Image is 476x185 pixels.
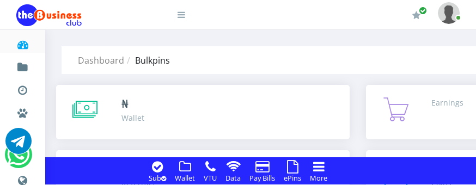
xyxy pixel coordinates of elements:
i: Renew/Upgrade Subscription [412,11,420,20]
a: Chat for support [7,150,29,168]
small: ePins [284,173,301,183]
span: Renew/Upgrade Subscription [419,7,427,15]
a: International VTU [41,135,132,154]
a: Miscellaneous Payments [16,98,29,124]
div: Wallet [121,112,144,124]
small: VTU [204,173,217,183]
li: Bulkpins [124,54,170,67]
a: Pay Bills [246,171,278,183]
a: Chat for support [5,136,32,154]
a: ₦ Wallet [56,85,350,139]
div: Earnings [431,97,463,108]
img: User [438,2,460,23]
small: Data [225,173,241,183]
div: ₦ [121,96,144,112]
a: Nigerian VTU [41,120,132,138]
a: Wallet [172,171,198,183]
a: Transactions [16,75,29,101]
a: Fund wallet [16,52,29,78]
small: Wallet [175,173,195,183]
a: VTU [200,171,220,183]
a: Dashboard [16,29,29,55]
small: More [310,173,327,183]
a: Sub [145,171,169,183]
small: Sub [149,173,166,183]
img: Logo [16,4,82,26]
small: Pay Bills [249,173,275,183]
a: Dashboard [78,54,124,66]
a: ePins [280,171,304,183]
a: Data [222,171,244,183]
